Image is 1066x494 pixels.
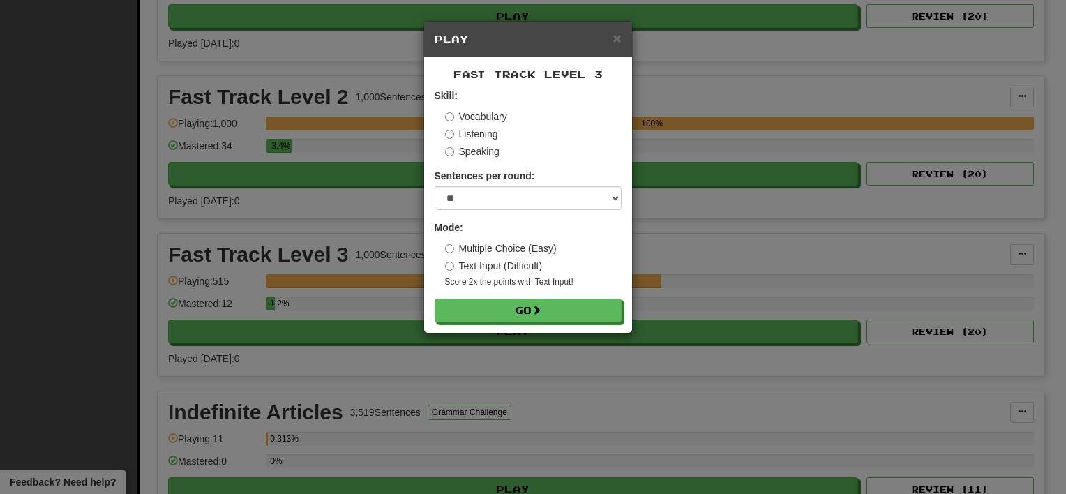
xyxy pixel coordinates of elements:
[435,299,622,322] button: Go
[435,222,463,233] strong: Mode:
[445,112,454,121] input: Vocabulary
[445,127,498,141] label: Listening
[613,30,621,46] span: ×
[445,244,454,253] input: Multiple Choice (Easy)
[453,68,603,80] span: Fast Track Level 3
[445,144,500,158] label: Speaking
[435,32,622,46] h5: Play
[445,259,543,273] label: Text Input (Difficult)
[445,276,622,288] small: Score 2x the points with Text Input !
[445,130,454,139] input: Listening
[613,31,621,45] button: Close
[435,169,535,183] label: Sentences per round:
[445,241,557,255] label: Multiple Choice (Easy)
[445,110,507,123] label: Vocabulary
[435,90,458,101] strong: Skill:
[445,262,454,271] input: Text Input (Difficult)
[445,147,454,156] input: Speaking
